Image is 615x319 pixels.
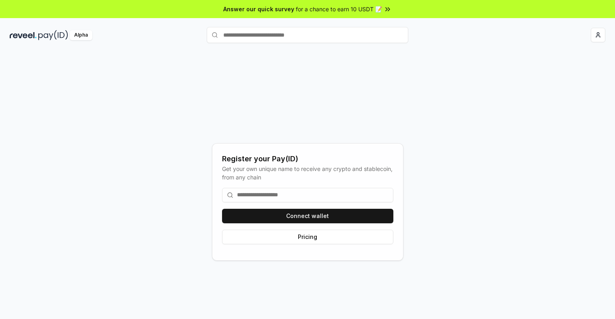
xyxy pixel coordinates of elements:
div: Get your own unique name to receive any crypto and stablecoin, from any chain [222,165,393,181]
button: Connect wallet [222,209,393,223]
span: Answer our quick survey [223,5,294,13]
div: Register your Pay(ID) [222,153,393,165]
div: Alpha [70,30,92,40]
span: for a chance to earn 10 USDT 📝 [296,5,382,13]
button: Pricing [222,230,393,244]
img: reveel_dark [10,30,37,40]
img: pay_id [38,30,68,40]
